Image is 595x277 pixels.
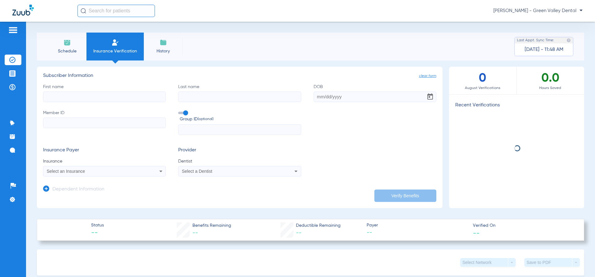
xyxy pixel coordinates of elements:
[314,84,436,102] label: DOB
[43,73,436,79] h3: Subscriber Information
[192,222,231,229] span: Benefits Remaining
[81,8,86,14] img: Search Icon
[8,26,18,34] img: hamburger-icon
[419,73,436,79] span: clear form
[43,118,166,128] input: Member ID
[525,47,563,53] span: [DATE] - 11:48 AM
[314,92,436,102] input: DOBOpen calendar
[178,84,301,102] label: Last name
[296,222,341,229] span: Deductible Remaining
[52,186,104,193] h3: Dependent Information
[178,158,301,164] span: Dentist
[424,91,436,103] button: Open calendar
[91,229,104,238] span: --
[43,110,166,135] label: Member ID
[91,222,104,229] span: Status
[43,147,166,154] h3: Insurance Payer
[374,190,436,202] button: Verify Benefits
[43,92,166,102] input: First name
[160,39,167,46] img: History
[91,48,139,54] span: Insurance Verification
[473,230,480,236] span: --
[43,158,166,164] span: Insurance
[12,5,34,16] img: Zuub Logo
[449,85,516,91] span: August Verifications
[192,230,198,236] span: --
[566,38,571,42] img: last sync help info
[517,85,584,91] span: Hours Saved
[77,5,155,17] input: Search for patients
[449,102,584,109] h3: Recent Verifications
[64,39,71,46] img: Schedule
[449,67,517,94] div: 0
[296,230,302,236] span: --
[367,222,468,229] span: Payer
[178,92,301,102] input: Last name
[493,8,583,14] span: [PERSON_NAME] - Green Valley Dental
[43,84,166,102] label: First name
[517,67,584,94] div: 0.0
[182,169,212,174] span: Select a Dentist
[47,169,85,174] span: Select an Insurance
[52,48,82,54] span: Schedule
[517,37,554,43] span: Last Appt. Sync Time:
[112,39,119,46] img: Manual Insurance Verification
[178,147,301,154] h3: Provider
[180,116,301,123] span: Group ID
[198,116,214,123] small: (optional)
[473,222,574,229] span: Verified On
[367,229,468,237] span: --
[148,48,178,54] span: History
